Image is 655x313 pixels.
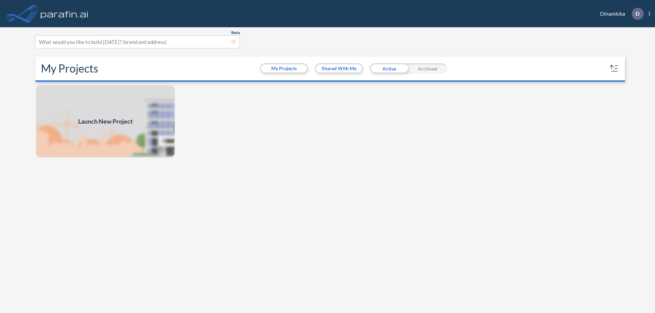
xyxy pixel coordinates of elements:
[636,11,640,17] p: D
[35,84,175,158] img: add
[35,84,175,158] a: Launch New Project
[370,63,408,74] div: Active
[39,7,90,20] img: logo
[609,63,620,74] button: sort
[41,62,98,75] h2: My Projects
[78,117,133,126] span: Launch New Project
[408,63,447,74] div: Archived
[261,64,307,73] button: My Projects
[231,30,240,35] span: Beta
[590,8,650,20] div: Dinamicka
[316,64,362,73] button: Shared With Me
